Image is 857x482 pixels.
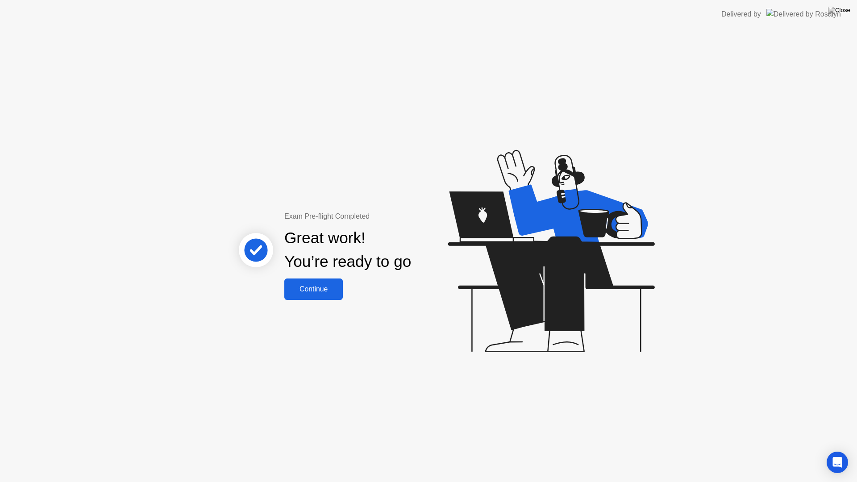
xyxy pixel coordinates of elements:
div: Delivered by [721,9,761,20]
div: Open Intercom Messenger [827,452,848,473]
button: Continue [284,278,343,300]
div: Exam Pre-flight Completed [284,211,469,222]
img: Close [828,7,850,14]
div: Great work! You’re ready to go [284,226,411,274]
img: Delivered by Rosalyn [766,9,841,19]
div: Continue [287,285,340,293]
